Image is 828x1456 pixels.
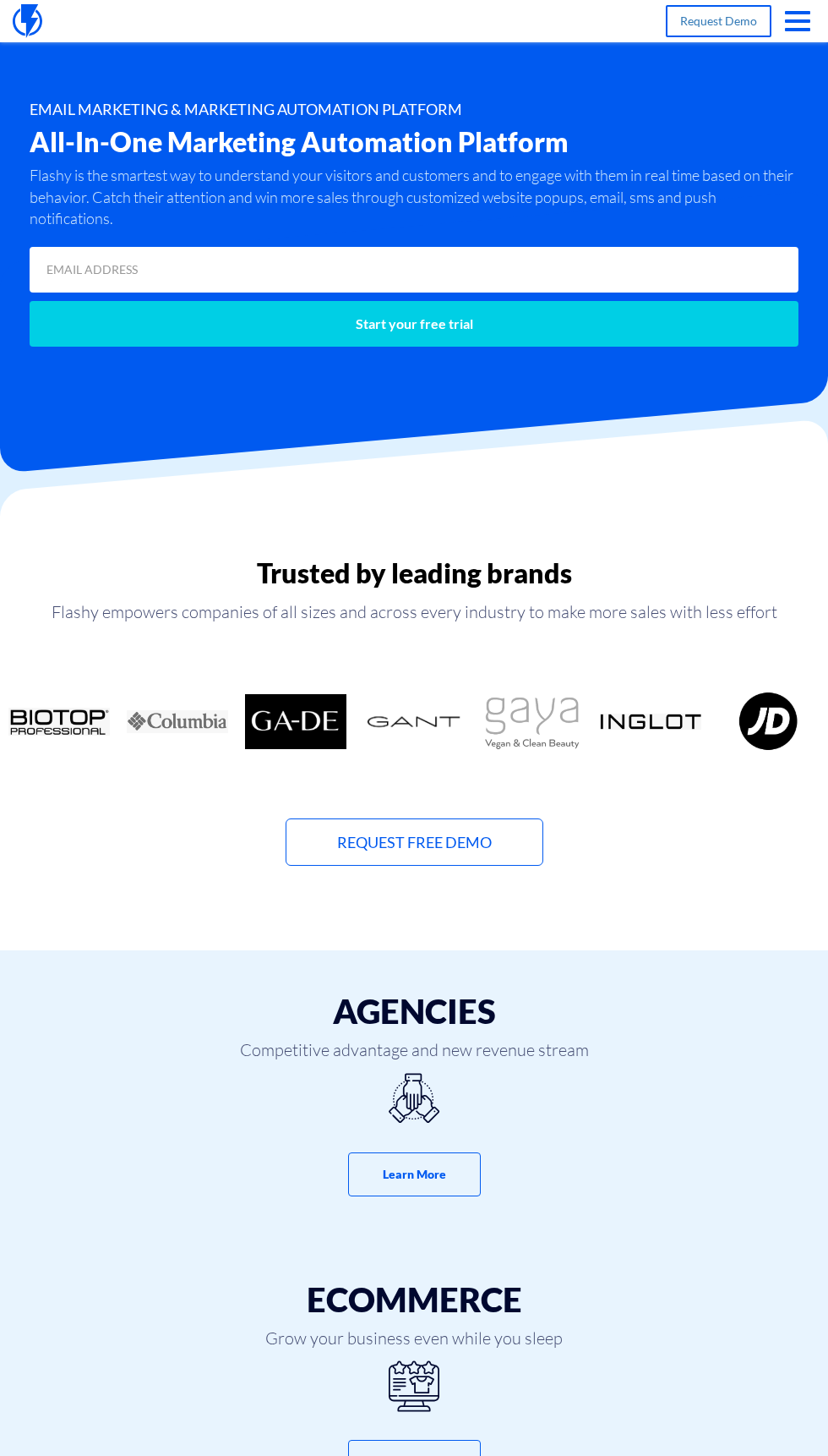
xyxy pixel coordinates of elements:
h1: EMAIL MARKETING & MARKETING AUTOMATION PLATFORM [30,101,798,118]
p: Flashy is the smartest way to understand your visitors and customers and to engage with them in r... [30,165,798,230]
div: 8 / 18 [710,692,828,751]
input: Start your free trial [30,301,798,347]
a: request demo [666,5,771,37]
a: Request Free Demo [286,818,543,866]
span: Grow your business even while you sleep [13,1327,815,1351]
h3: eCommerce [13,1281,815,1318]
div: 4 / 18 [237,692,355,751]
h2: All-In-One Marketing Automation Platform [30,127,798,156]
div: 3 / 18 [118,692,237,751]
h3: Agencies [13,993,815,1030]
div: 7 / 18 [591,692,710,751]
button: Learn More [348,1152,481,1196]
input: EMAIL ADDRESS [30,247,798,293]
span: Competitive advantage and new revenue stream [13,1038,815,1063]
div: 6 / 18 [473,692,591,751]
div: 5 / 18 [355,692,473,751]
a: Agencies Competitive advantage and new revenue stream Learn More [13,950,815,1238]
